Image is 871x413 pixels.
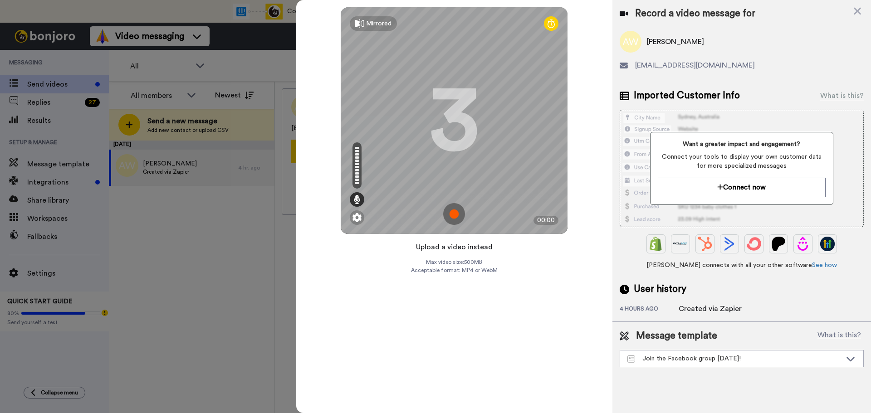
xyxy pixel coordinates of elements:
[533,216,558,225] div: 00:00
[658,178,825,197] button: Connect now
[658,152,825,170] span: Connect your tools to display your own customer data for more specialized messages
[649,237,663,251] img: Shopify
[352,213,362,222] img: ic_gear.svg
[820,90,864,101] div: What is this?
[636,329,717,343] span: Message template
[771,237,786,251] img: Patreon
[722,237,737,251] img: ActiveCampaign
[679,303,742,314] div: Created via Zapier
[820,237,835,251] img: GoHighLevel
[426,258,482,266] span: Max video size: 500 MB
[673,237,688,251] img: Ontraport
[620,305,679,314] div: 4 hours ago
[443,203,465,225] img: ic_record_start.svg
[627,354,842,363] div: Join the Facebook group [DATE]!
[429,87,479,155] div: 3
[796,237,810,251] img: Drip
[747,237,761,251] img: ConvertKit
[698,237,712,251] img: Hubspot
[627,355,635,363] img: Message-temps.svg
[620,261,864,270] span: [PERSON_NAME] connects with all your other software
[634,89,740,102] span: Imported Customer Info
[658,140,825,149] span: Want a greater impact and engagement?
[812,262,837,268] a: See how
[411,267,498,274] span: Acceptable format: MP4 or WebM
[815,329,864,343] button: What is this?
[413,241,495,253] button: Upload a video instead
[634,282,686,296] span: User history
